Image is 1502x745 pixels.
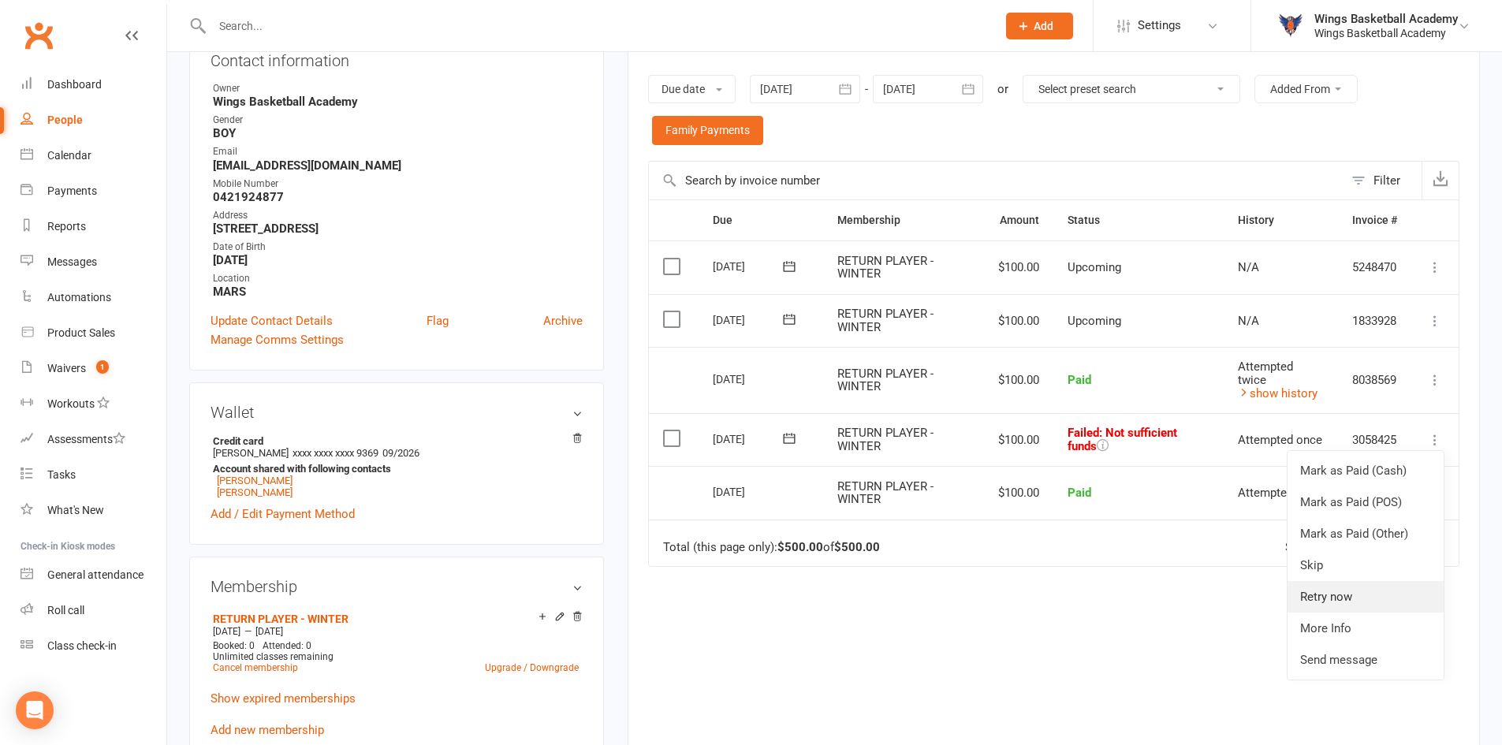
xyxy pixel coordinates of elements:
span: Paid [1068,486,1091,500]
div: Waivers [47,362,86,374]
a: Automations [20,280,166,315]
div: Class check-in [47,639,117,652]
span: N/A [1238,314,1259,328]
span: Attempted once [1238,486,1322,500]
a: Add / Edit Payment Method [211,505,355,523]
div: Dashboard [47,78,102,91]
span: Booked: 0 [213,640,255,651]
input: Search... [207,15,986,37]
a: More Info [1288,613,1444,644]
strong: Credit card [213,435,575,447]
a: Show expired memberships [211,691,356,706]
span: Attended: 0 [263,640,311,651]
span: Unlimited classes remaining [213,651,334,662]
div: Gender [213,113,583,128]
span: RETURN PLAYER - WINTER [837,367,934,394]
button: Filter [1344,162,1422,199]
button: Due date [648,75,736,103]
button: Add [1006,13,1073,39]
button: Added From [1254,75,1358,103]
td: 5248470 [1338,240,1411,294]
span: [DATE] [213,626,240,637]
div: Messages [47,255,97,268]
a: Dashboard [20,67,166,102]
div: General attendance [47,568,143,581]
span: RETURN PLAYER - WINTER [837,307,934,334]
a: Family Payments [652,116,763,144]
span: Upcoming [1068,314,1121,328]
a: Archive [543,311,583,330]
a: Roll call [20,593,166,628]
span: RETURN PLAYER - WINTER [837,254,934,281]
a: What's New [20,493,166,528]
div: Workouts [47,397,95,410]
a: [PERSON_NAME] [217,475,293,486]
th: Due [699,200,823,240]
a: Upgrade / Downgrade [485,662,579,673]
td: 1833928 [1338,294,1411,348]
div: [DATE] [713,367,785,391]
div: Open Intercom Messenger [16,691,54,729]
th: Invoice # [1338,200,1411,240]
div: Wings Basketball Academy [1314,12,1458,26]
a: Product Sales [20,315,166,351]
a: Calendar [20,138,166,173]
span: Attempted once [1238,433,1322,447]
div: Product Sales [47,326,115,339]
strong: BOY [213,126,583,140]
a: Waivers 1 [20,351,166,386]
a: Send message [1288,644,1444,676]
div: People [47,114,83,126]
a: Assessments [20,422,166,457]
th: Amount [984,200,1053,240]
td: $100.00 [984,347,1053,413]
div: Automations [47,291,111,304]
a: General attendance kiosk mode [20,557,166,593]
th: Status [1053,200,1224,240]
div: Wings Basketball Academy [1314,26,1458,40]
span: Settings [1138,8,1181,43]
div: or [997,80,1008,99]
td: $100.00 [984,240,1053,294]
a: show history [1238,386,1318,400]
a: Manage Comms Settings [211,330,344,349]
a: Retry now [1288,581,1444,613]
div: [DATE] [713,254,785,278]
a: Skip [1288,549,1444,581]
h3: Membership [211,578,583,595]
div: Tasks [47,468,76,481]
div: Date of Birth [213,240,583,255]
span: Paid [1068,373,1091,387]
img: thumb_image1733802406.png [1275,10,1306,42]
div: Assessments [47,433,125,445]
td: 3058425 [1338,413,1411,467]
h3: Wallet [211,404,583,421]
a: Add new membership [211,723,324,737]
div: Mobile Number [213,177,583,192]
span: Upcoming [1068,260,1121,274]
strong: [DATE] [213,253,583,267]
span: RETURN PLAYER - WINTER [837,426,934,453]
th: Membership [823,200,985,240]
a: Class kiosk mode [20,628,166,664]
span: 1 [96,360,109,374]
span: Failed [1068,426,1177,454]
a: Update Contact Details [211,311,333,330]
a: Tasks [20,457,166,493]
th: History [1224,200,1338,240]
a: Reports [20,209,166,244]
strong: $500.00 [834,540,880,554]
div: — [209,625,583,638]
a: Mark as Paid (Other) [1288,518,1444,549]
div: Address [213,208,583,223]
div: Roll call [47,604,84,616]
a: Workouts [20,386,166,422]
strong: $500.00 [777,540,823,554]
a: People [20,102,166,138]
td: 8038569 [1338,347,1411,413]
a: Flag [427,311,449,330]
span: 09/2026 [382,447,419,459]
strong: 0421924877 [213,190,583,204]
div: [DATE] [713,307,785,332]
a: Clubworx [19,16,58,55]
